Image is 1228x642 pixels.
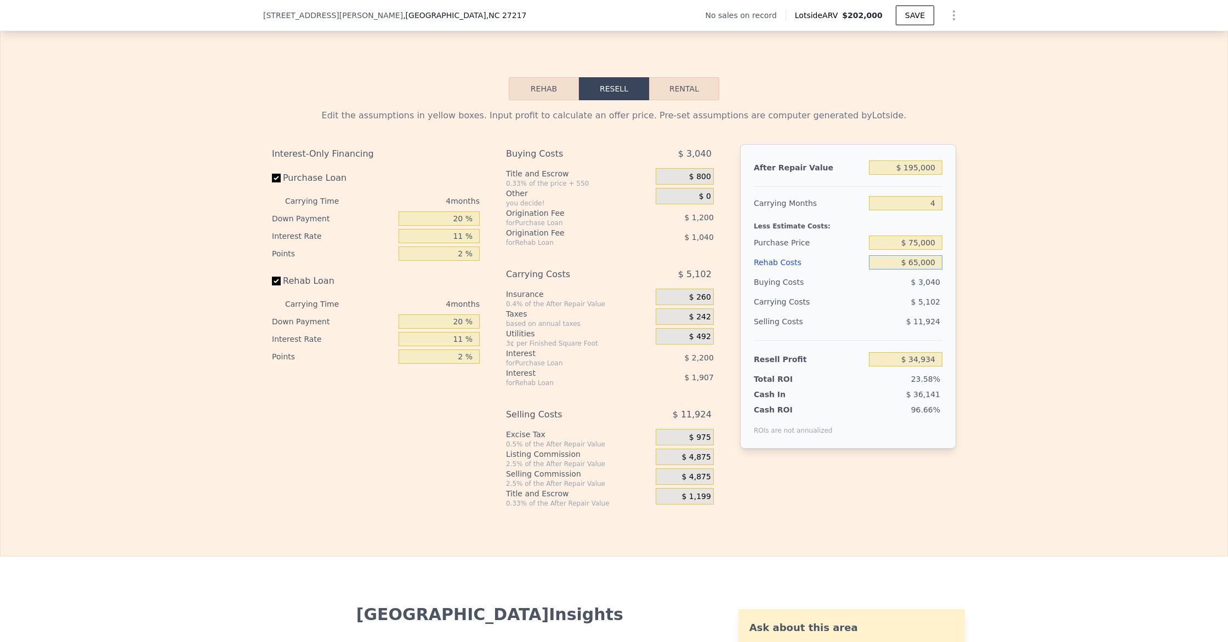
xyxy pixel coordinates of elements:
[506,405,628,425] div: Selling Costs
[681,452,710,462] span: $ 4,875
[689,433,711,443] span: $ 975
[506,144,628,164] div: Buying Costs
[754,213,942,233] div: Less Estimate Costs:
[506,300,651,308] div: 0.4% of the After Repair Value
[754,312,865,331] div: Selling Costs
[272,313,394,330] div: Down Payment
[506,449,651,460] div: Listing Commission
[506,440,651,449] div: 0.5% of the After Repair Value
[506,168,651,179] div: Title and Escrow
[272,168,394,188] label: Purchase Loan
[749,620,954,635] div: Ask about this area
[272,348,394,365] div: Points
[506,468,651,479] div: Selling Commission
[911,375,940,383] span: 23.58%
[684,373,713,382] span: $ 1,907
[754,253,865,272] div: Rehab Costs
[506,479,651,488] div: 2.5% of the After Repair Value
[506,429,651,440] div: Excise Tax
[684,353,713,362] span: $ 2,200
[263,10,403,21] span: [STREET_ADDRESS][PERSON_NAME]
[754,389,822,400] div: Cash In
[649,77,719,100] button: Rental
[509,77,579,100] button: Rehab
[689,172,711,182] span: $ 800
[272,210,394,227] div: Down Payment
[272,227,394,245] div: Interest Rate
[272,174,281,182] input: Purchase Loan
[896,5,934,25] button: SAVE
[795,10,842,21] span: Lotside ARV
[272,271,394,291] label: Rehab Loan
[506,368,628,379] div: Interest
[673,405,712,425] span: $ 11,924
[506,265,628,284] div: Carrying Costs
[754,233,865,253] div: Purchase Price
[506,460,651,468] div: 2.5% of the After Repair Value
[684,233,713,242] span: $ 1,040
[699,192,711,202] span: $ 0
[754,349,865,369] div: Resell Profit
[272,277,281,285] input: Rehab Loan
[911,405,940,414] span: 96.66%
[272,245,394,262] div: Points
[506,348,628,359] div: Interest
[403,10,526,21] span: , [GEOGRAPHIC_DATA]
[506,199,651,208] div: you decide!
[579,77,649,100] button: Resell
[506,308,651,319] div: Taxes
[506,289,651,300] div: Insurance
[506,208,628,219] div: Origination Fee
[681,472,710,482] span: $ 4,875
[689,312,711,322] span: $ 242
[361,192,480,210] div: 4 months
[272,330,394,348] div: Interest Rate
[754,292,822,312] div: Carrying Costs
[506,488,651,499] div: Title and Escrow
[272,109,956,122] div: Edit the assumptions in yellow boxes. Input profit to calculate an offer price. Pre-set assumptio...
[754,404,833,415] div: Cash ROI
[506,328,651,339] div: Utilities
[486,11,527,20] span: , NC 27217
[681,492,710,502] span: $ 1,199
[506,319,651,328] div: based on annual taxes
[506,379,628,387] div: for Rehab Loan
[754,374,822,385] div: Total ROI
[906,317,940,326] span: $ 11,924
[506,238,628,247] div: for Rehab Loan
[285,192,356,210] div: Carrying Time
[272,144,480,164] div: Interest-Only Financing
[842,11,883,20] span: $202,000
[285,295,356,313] div: Carrying Time
[506,179,651,188] div: 0.33% of the price + 550
[506,339,651,348] div: 3¢ per Finished Square Foot
[706,10,786,21] div: No sales on record
[689,293,711,302] span: $ 260
[506,359,628,368] div: for Purchase Loan
[754,415,833,435] div: ROIs are not annualized
[754,158,865,177] div: After Repair Value
[678,265,712,284] span: $ 5,102
[684,213,713,222] span: $ 1,200
[943,4,965,26] button: Show Options
[506,219,628,227] div: for Purchase Loan
[506,227,628,238] div: Origination Fee
[906,390,940,399] span: $ 36,141
[911,278,940,286] span: $ 3,040
[506,499,651,508] div: 0.33% of the After Repair Value
[506,188,651,199] div: Other
[361,295,480,313] div: 4 months
[911,297,940,306] span: $ 5,102
[754,193,865,213] div: Carrying Months
[754,272,865,292] div: Buying Costs
[272,605,708,624] div: [GEOGRAPHIC_DATA] Insights
[678,144,712,164] span: $ 3,040
[689,332,711,342] span: $ 492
